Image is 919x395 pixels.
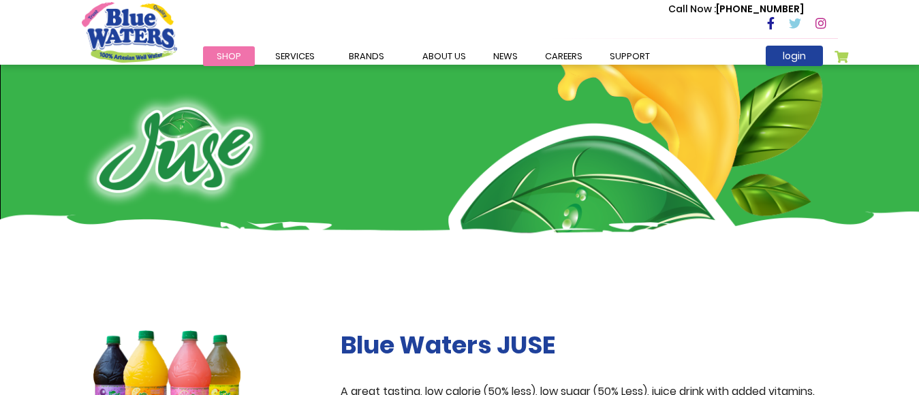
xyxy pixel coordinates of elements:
[349,50,384,63] span: Brands
[82,2,177,62] a: store logo
[531,46,596,66] a: careers
[203,46,255,66] a: Shop
[275,50,315,63] span: Services
[335,46,398,66] a: Brands
[341,330,838,360] h2: Blue Waters JUSE
[217,50,241,63] span: Shop
[596,46,664,66] a: support
[82,92,268,208] img: juse-logo.png
[262,46,328,66] a: Services
[409,46,480,66] a: about us
[668,2,804,16] p: [PHONE_NUMBER]
[766,46,823,66] a: login
[668,2,716,16] span: Call Now :
[480,46,531,66] a: News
